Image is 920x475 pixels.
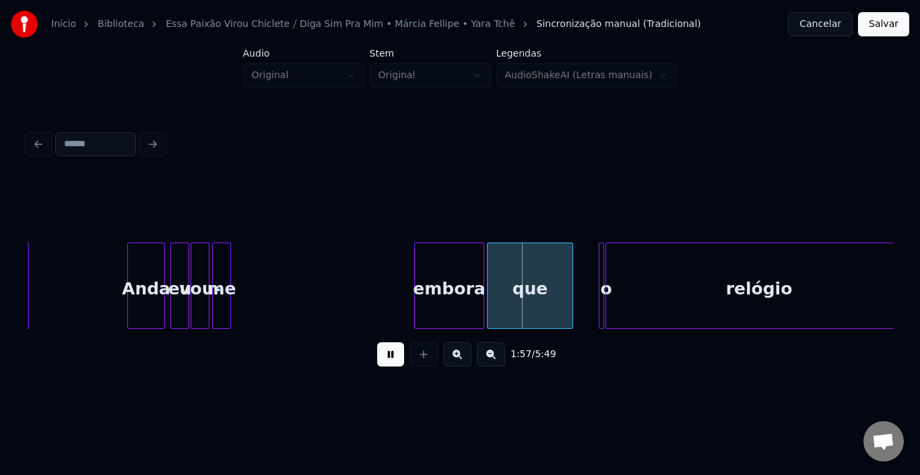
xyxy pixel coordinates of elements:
label: Áudio [243,49,364,58]
label: Stem [370,49,491,58]
a: Início [51,18,76,31]
img: youka [11,11,38,38]
span: 1:57 [511,348,531,361]
a: Biblioteca [98,18,144,31]
nav: breadcrumb [51,18,701,31]
div: / [511,348,543,361]
span: Sincronização manual (Tradicional) [537,18,701,31]
a: Essa Paixão Virou Chiclete ⧸ Diga Sim Pra Mim • Márcia Fellipe • Yara Tchê [166,18,515,31]
button: Salvar [858,12,909,36]
label: Legendas [496,49,678,58]
button: Cancelar [788,12,853,36]
a: Bate-papo aberto [863,421,904,462]
span: 5:49 [535,348,556,361]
